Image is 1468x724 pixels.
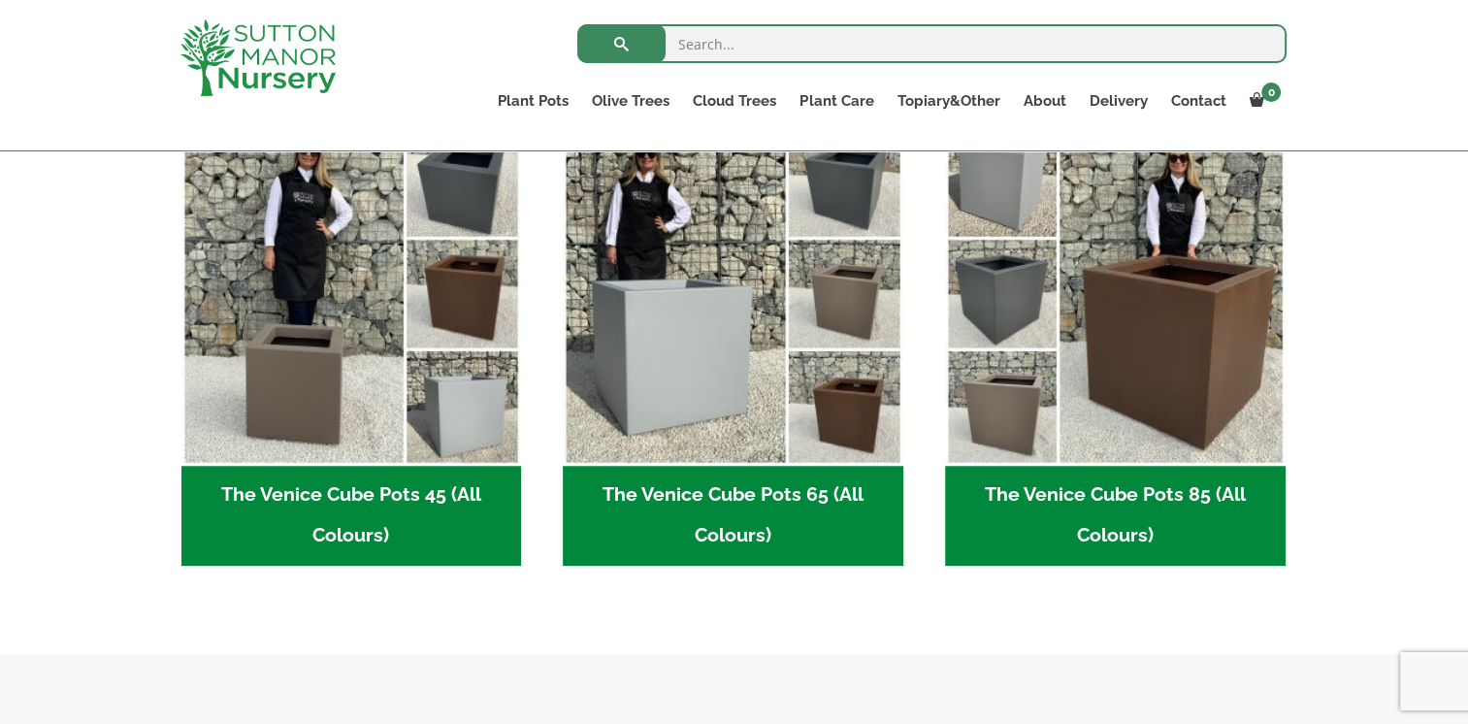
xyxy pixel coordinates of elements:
img: The Venice Cube Pots 45 (All Colours) [181,125,522,466]
a: Delivery [1077,87,1158,115]
a: Contact [1158,87,1237,115]
a: Cloud Trees [681,87,788,115]
input: Search... [577,24,1287,63]
h2: The Venice Cube Pots 85 (All Colours) [945,466,1286,567]
a: Olive Trees [580,87,681,115]
a: Visit product category The Venice Cube Pots 65 (All Colours) [563,125,903,566]
a: 0 [1237,87,1287,115]
img: The Venice Cube Pots 85 (All Colours) [945,125,1286,466]
a: Plant Pots [486,87,580,115]
a: Visit product category The Venice Cube Pots 45 (All Colours) [181,125,522,566]
a: Plant Care [788,87,885,115]
a: About [1011,87,1077,115]
img: The Venice Cube Pots 65 (All Colours) [563,125,903,466]
a: Visit product category The Venice Cube Pots 85 (All Colours) [945,125,1286,566]
a: Topiary&Other [885,87,1011,115]
img: logo [180,19,336,96]
span: 0 [1261,82,1281,102]
h2: The Venice Cube Pots 45 (All Colours) [181,466,522,567]
h2: The Venice Cube Pots 65 (All Colours) [563,466,903,567]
